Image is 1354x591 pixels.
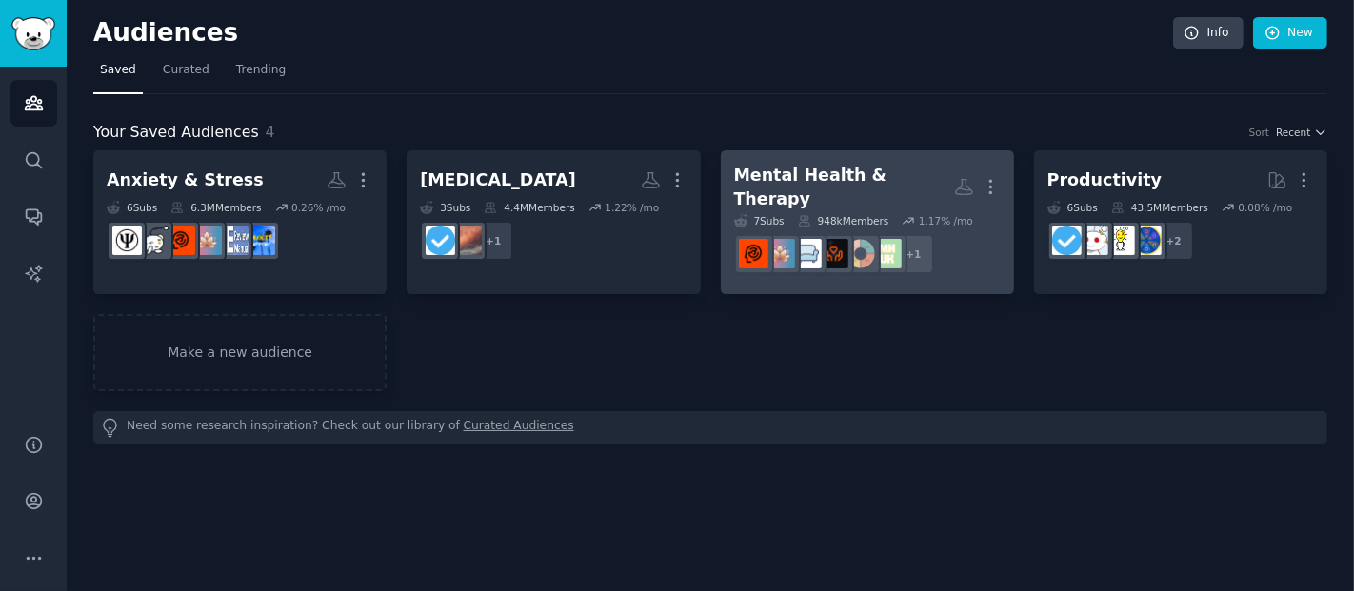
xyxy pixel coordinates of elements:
h2: Audiences [93,18,1173,49]
span: Saved [100,62,136,79]
img: psychology [112,226,142,255]
img: mentalhealth [166,226,195,255]
div: + 1 [894,234,934,274]
img: getdisciplined [426,226,455,255]
div: Productivity [1047,168,1162,192]
div: 6 Sub s [1047,201,1098,214]
span: Trending [236,62,286,79]
a: New [1253,17,1327,49]
a: Saved [93,55,143,94]
a: Info [1173,17,1244,49]
a: Curated Audiences [464,418,574,438]
div: 7 Sub s [734,214,785,227]
div: [MEDICAL_DATA] [420,168,576,192]
div: Mental Health & Therapy [734,164,954,210]
div: + 1 [473,221,513,261]
img: MentalHealthUK [872,239,902,268]
img: dbtselfhelp [846,239,875,268]
a: Mental Health & Therapy7Subs948kMembers1.17% /mo+1MentalHealthUKdbtselfhelpMentalHealthSupportTal... [721,150,1014,294]
div: + 2 [1154,221,1194,261]
img: MentalHealthSupport [819,239,848,268]
img: HealthAnxiety [766,239,795,268]
div: 0.08 % /mo [1239,201,1293,214]
div: 1.22 % /mo [605,201,659,214]
a: Trending [229,55,292,94]
span: Curated [163,62,209,79]
img: productivity [1079,226,1108,255]
a: Productivity6Subs43.5MMembers0.08% /mo+2LifeProTipslifehacksproductivitygetdisciplined [1034,150,1327,294]
img: FE_Exam [219,226,249,255]
div: 1.17 % /mo [919,214,973,227]
img: GummySearch logo [11,17,55,50]
div: 43.5M Members [1111,201,1208,214]
div: 0.26 % /mo [291,201,346,214]
img: TalkTherapy [792,239,822,268]
img: LifeProTips [1132,226,1162,255]
a: Anxiety & Stress6Subs6.3MMembers0.26% /moanxiety_supportFE_ExamHealthAnxietymentalhealthAnxietyps... [93,150,387,294]
img: Anxiety [139,226,169,255]
div: 6 Sub s [107,201,157,214]
img: getdisciplined [1052,226,1082,255]
img: HealthAnxiety [192,226,222,255]
a: [MEDICAL_DATA]3Subs4.4MMembers1.22% /mo+1selfimprovementdaygetdisciplined [407,150,700,294]
div: Anxiety & Stress [107,168,264,192]
div: Sort [1249,126,1270,139]
div: 6.3M Members [170,201,261,214]
div: 948k Members [798,214,889,227]
button: Recent [1276,126,1327,139]
img: anxiety_support [246,226,275,255]
div: Need some research inspiration? Check out our library of [93,411,1327,444]
a: Curated [156,55,216,94]
img: lifehacks [1105,226,1135,255]
span: Recent [1276,126,1310,139]
div: 3 Sub s [420,201,470,214]
img: selfimprovementday [452,226,482,255]
a: Make a new audience [93,314,387,391]
img: mentalhealth [739,239,768,268]
div: 4.4M Members [484,201,574,214]
span: Your Saved Audiences [93,121,259,145]
span: 4 [266,123,275,141]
